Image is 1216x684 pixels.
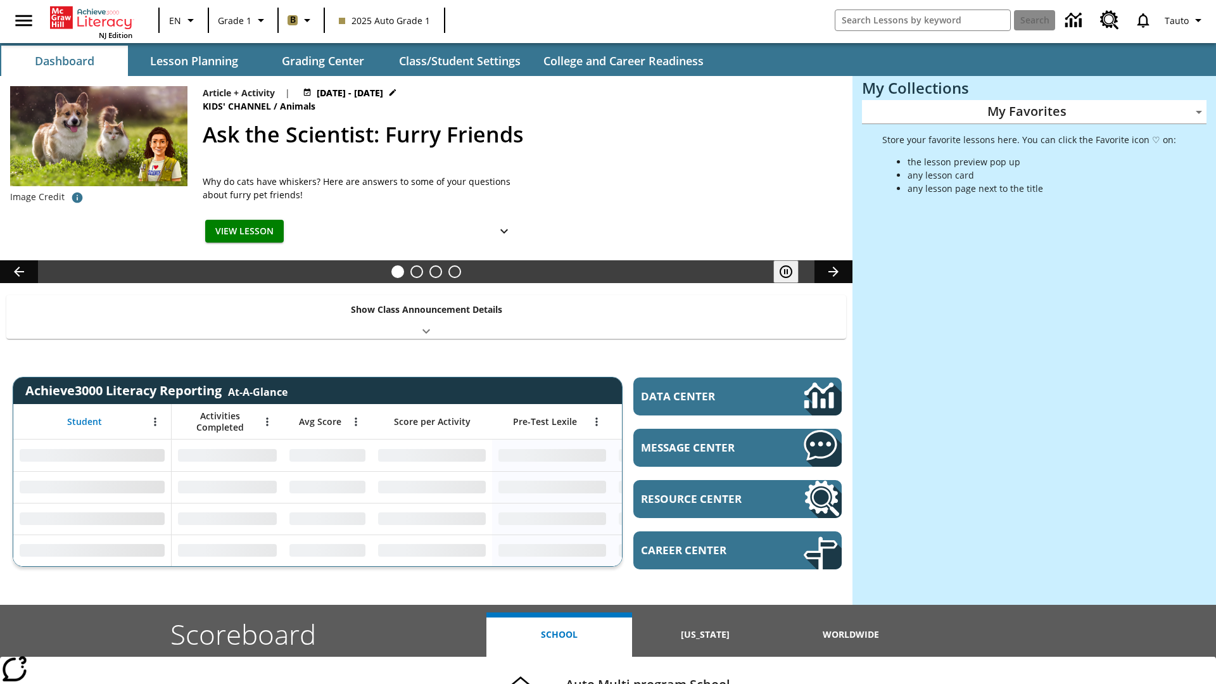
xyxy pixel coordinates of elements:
[172,440,283,471] div: No Data,
[486,612,632,657] button: School
[283,535,372,566] div: No Data,
[50,5,132,30] a: Home
[10,191,65,203] p: Image Credit
[203,175,519,201] div: Why do cats have whiskers? Here are answers to some of your questions about furry pet friends!
[203,86,275,99] p: Article + Activity
[260,46,386,76] button: Grading Center
[285,86,290,99] span: |
[533,46,714,76] button: College and Career Readiness
[1058,3,1092,38] a: Data Center
[612,471,733,503] div: No Data,
[632,612,778,657] button: [US_STATE]
[172,503,283,535] div: No Data,
[612,535,733,566] div: No Data,
[1127,4,1160,37] a: Notifications
[612,503,733,535] div: No Data,
[491,220,517,243] button: Show Details
[283,503,372,535] div: No Data,
[908,182,1176,195] li: any lesson page next to the title
[258,412,277,431] button: Open Menu
[391,265,404,278] button: Slide 1 Ask the Scientist: Furry Friends
[280,99,318,113] span: Animals
[274,100,277,112] span: /
[130,46,257,76] button: Lesson Planning
[587,412,606,431] button: Open Menu
[146,412,165,431] button: Open Menu
[65,186,90,209] button: Credit: background: Nataba/iStock/Getty Images Plus inset: Janos Jantner
[389,46,531,76] button: Class/Student Settings
[67,416,102,427] span: Student
[283,471,372,503] div: No Data,
[203,99,274,113] span: Kids' Channel
[5,2,42,39] button: Open side menu
[1165,14,1189,27] span: Tauto
[6,295,846,339] div: Show Class Announcement Details
[50,4,132,40] div: Home
[778,612,924,657] button: Worldwide
[351,303,502,316] p: Show Class Announcement Details
[203,118,837,151] h2: Ask the Scientist: Furry Friends
[317,86,383,99] span: [DATE] - [DATE]
[205,220,284,243] button: View Lesson
[1160,9,1211,32] button: Profile/Settings
[448,265,461,278] button: Slide 4 Remembering Justice O'Connor
[172,471,283,503] div: No Data,
[612,440,733,471] div: No Data,
[633,377,842,415] a: Data Center
[346,412,365,431] button: Open Menu
[283,440,372,471] div: No Data,
[633,480,842,518] a: Resource Center, Will open in new tab
[862,79,1206,97] h3: My Collections
[300,86,400,99] button: Jul 11 - Oct 31 Choose Dates
[641,491,766,506] span: Resource Center
[339,14,430,27] span: 2025 Auto Grade 1
[513,416,577,427] span: Pre-Test Lexile
[172,535,283,566] div: No Data,
[163,9,204,32] button: Language: EN, Select a language
[228,383,288,399] div: At-A-Glance
[633,531,842,569] a: Career Center
[99,30,132,40] span: NJ Edition
[394,416,471,427] span: Score per Activity
[282,9,320,32] button: Boost Class color is light brown. Change class color
[641,389,761,403] span: Data Center
[641,543,766,557] span: Career Center
[773,260,799,283] button: Pause
[633,429,842,467] a: Message Center
[814,260,852,283] button: Lesson carousel, Next
[1092,3,1127,37] a: Resource Center, Will open in new tab
[410,265,423,278] button: Slide 2 Cars of the Future?
[290,12,296,28] span: B
[25,382,288,399] span: Achieve3000 Literacy Reporting
[169,14,181,27] span: EN
[835,10,1010,30] input: search field
[178,410,262,433] span: Activities Completed
[641,440,766,455] span: Message Center
[299,416,341,427] span: Avg Score
[218,14,251,27] span: Grade 1
[429,265,442,278] button: Slide 3 Pre-release lesson
[908,168,1176,182] li: any lesson card
[882,133,1176,146] p: Store your favorite lessons here. You can click the Favorite icon ♡ on:
[908,155,1176,168] li: the lesson preview pop up
[10,86,187,186] img: Avatar of the scientist with a cat and dog standing in a grassy field in the background
[862,100,1206,124] div: My Favorites
[1,46,128,76] button: Dashboard
[773,260,811,283] div: Pause
[213,9,274,32] button: Grade: Grade 1, Select a grade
